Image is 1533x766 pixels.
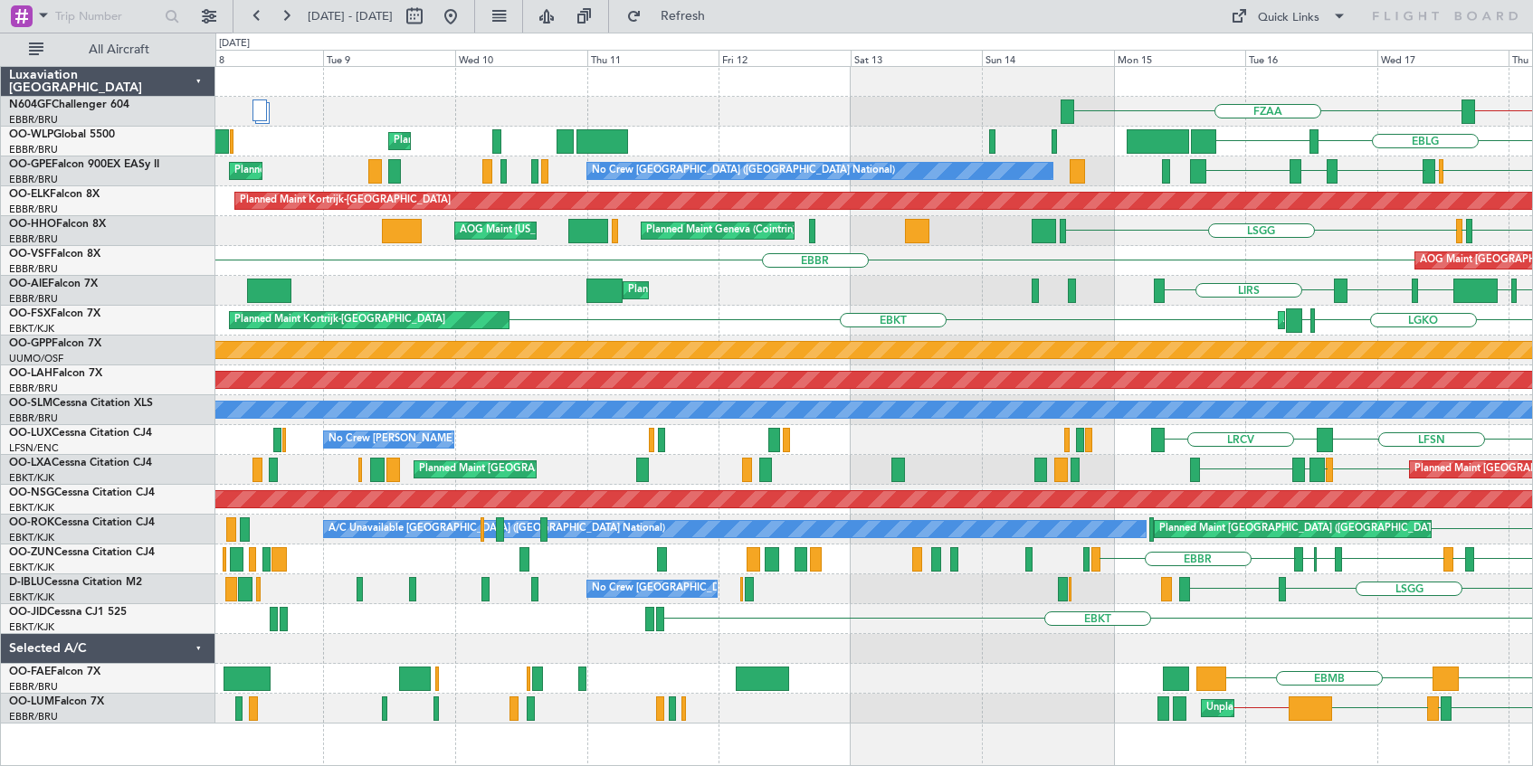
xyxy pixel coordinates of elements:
[719,50,851,66] div: Fri 12
[618,2,727,31] button: Refresh
[9,159,52,170] span: OO-GPE
[9,99,129,110] a: N604GFChallenger 604
[592,575,895,602] div: No Crew [GEOGRAPHIC_DATA] ([GEOGRAPHIC_DATA] National)
[645,10,721,23] span: Refresh
[9,398,153,409] a: OO-SLMCessna Citation XLS
[9,308,100,319] a: OO-FSXFalcon 7X
[592,157,895,184] div: No Crew [GEOGRAPHIC_DATA] ([GEOGRAPHIC_DATA] National)
[9,189,50,200] span: OO-ELK
[9,710,58,723] a: EBBR/BRU
[9,159,159,170] a: OO-GPEFalcon 900EX EASy II
[9,368,52,379] span: OO-LAH
[9,696,54,707] span: OO-LUM
[9,99,52,110] span: N604GF
[219,36,250,52] div: [DATE]
[9,338,52,349] span: OO-GPP
[9,667,51,677] span: OO-FAE
[9,368,102,379] a: OO-LAHFalcon 7X
[646,217,795,244] div: Planned Maint Geneva (Cointrin)
[234,307,445,334] div: Planned Maint Kortrijk-[GEOGRAPHIC_DATA]
[9,203,58,216] a: EBBR/BRU
[9,458,52,468] span: OO-LXA
[9,308,51,319] span: OO-FSX
[9,232,58,246] a: EBBR/BRU
[9,441,59,455] a: LFSN/ENC
[394,128,488,155] div: Planned Maint Liege
[9,680,58,694] a: EBBR/BRU
[9,471,54,485] a: EBKT/KJK
[587,50,719,66] div: Thu 11
[9,458,152,468] a: OO-LXACessna Citation CJ4
[9,249,100,260] a: OO-VSFFalcon 8X
[9,487,54,498] span: OO-NSG
[234,157,562,184] div: Planned Maint [GEOGRAPHIC_DATA] ([GEOGRAPHIC_DATA] National)
[9,382,58,395] a: EBBR/BRU
[9,322,54,336] a: EBKT/KJK
[9,262,58,276] a: EBBR/BRU
[1283,307,1481,334] div: AOG Maint Kortrijk-[GEOGRAPHIC_DATA]
[20,35,196,64] button: All Aircraft
[9,501,54,515] a: EBKT/KJK
[9,338,101,349] a: OO-GPPFalcon 7X
[9,547,155,558] a: OO-ZUNCessna Citation CJ4
[9,398,52,409] span: OO-SLM
[9,517,155,528] a: OO-ROKCessna Citation CJ4
[9,411,58,425] a: EBBR/BRU
[9,607,47,618] span: OO-JID
[9,279,48,289] span: OO-AIE
[9,219,56,230] span: OO-HHO
[9,352,63,365] a: UUMO/OSF
[9,249,51,260] span: OO-VSF
[1159,515,1444,543] div: Planned Maint [GEOGRAPHIC_DATA] ([GEOGRAPHIC_DATA])
[9,129,115,140] a: OO-WLPGlobal 5500
[1258,9,1319,27] div: Quick Links
[455,50,587,66] div: Wed 10
[9,487,155,498] a: OO-NSGCessna Citation CJ4
[9,113,58,127] a: EBBR/BRU
[851,50,983,66] div: Sat 13
[9,428,152,439] a: OO-LUXCessna Citation CJ4
[55,3,159,30] input: Trip Number
[9,620,54,634] a: EBKT/KJK
[9,517,54,528] span: OO-ROK
[9,292,58,306] a: EBBR/BRU
[9,129,53,140] span: OO-WLP
[9,531,54,544] a: EBKT/KJK
[323,50,455,66] div: Tue 9
[9,561,54,574] a: EBKT/KJK
[628,277,913,304] div: Planned Maint [GEOGRAPHIC_DATA] ([GEOGRAPHIC_DATA])
[240,187,451,214] div: Planned Maint Kortrijk-[GEOGRAPHIC_DATA]
[9,591,54,604] a: EBKT/KJK
[9,189,100,200] a: OO-ELKFalcon 8X
[9,428,52,439] span: OO-LUX
[9,143,58,156] a: EBBR/BRU
[1114,50,1246,66] div: Mon 15
[9,696,104,707] a: OO-LUMFalcon 7X
[9,667,100,677] a: OO-FAEFalcon 7X
[9,607,127,618] a: OO-JIDCessna CJ1 525
[9,577,142,588] a: D-IBLUCessna Citation M2
[9,173,58,186] a: EBBR/BRU
[9,547,54,558] span: OO-ZUN
[9,577,44,588] span: D-IBLU
[47,43,191,56] span: All Aircraft
[1222,2,1356,31] button: Quick Links
[192,50,324,66] div: Mon 8
[419,456,747,483] div: Planned Maint [GEOGRAPHIC_DATA] ([GEOGRAPHIC_DATA] National)
[308,8,393,24] span: [DATE] - [DATE]
[460,217,679,244] div: AOG Maint [US_STATE] ([GEOGRAPHIC_DATA])
[9,279,98,289] a: OO-AIEFalcon 7X
[982,50,1114,66] div: Sun 14
[1377,50,1509,66] div: Wed 17
[328,515,665,543] div: A/C Unavailable [GEOGRAPHIC_DATA] ([GEOGRAPHIC_DATA] National)
[1245,50,1377,66] div: Tue 16
[9,219,106,230] a: OO-HHOFalcon 8X
[328,426,546,453] div: No Crew [PERSON_NAME] ([PERSON_NAME])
